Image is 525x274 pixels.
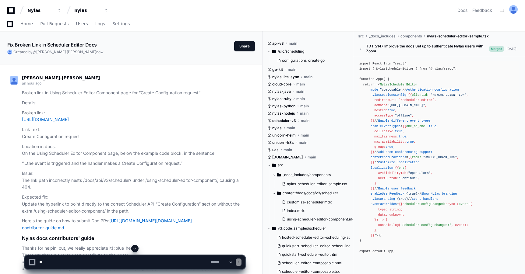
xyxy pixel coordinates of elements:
span: an hour ago [22,81,41,85]
a: Home [20,17,33,31]
span: types [421,119,431,123]
span: Enable [378,119,389,123]
p: Broken link: [22,109,245,123]
span: quickstart-scheduler-editor-scheduling-app.tsx [282,244,365,248]
span: conferenceProviders [371,155,406,159]
span: conferencing [395,150,418,154]
span: {{ , redirectUri: `/scheduler-editor`, domain: , hosted: , accessType: , }} [359,93,468,123]
span: enableEventTypes [371,124,401,128]
div: [DATE] [506,47,516,51]
span: mode [371,88,378,92]
span: true [406,140,414,144]
p: Location in docs: On the Using Scheduler Editor Component page, below the example code block, in ... [22,143,245,157]
span: main [300,104,309,109]
span: // = [359,119,431,128]
span: main [304,75,312,79]
span: nylas-ruby [272,96,291,101]
span: hosted-scheduler-editor-scheduling-app.tsx [282,235,359,240]
span: main [288,67,296,72]
span: event [410,119,419,123]
div: nylas [74,7,100,13]
span: customize-scheduler.mdx [287,200,332,205]
span: main [299,140,307,145]
span: uas [272,147,279,152]
svg: Directory [277,189,281,197]
span: /src/scheduling [278,49,304,54]
span: Settings [112,22,130,26]
span: src [278,163,283,168]
span: _docs_includes [369,34,396,39]
span: src [358,34,364,39]
button: hosted-scheduler-editor-scheduling-app.tsx [275,233,350,242]
svg: Directory [277,171,281,179]
p: Expected fix: Update the hyperlink to point directly to the correct Scheduler API “Create Configu... [22,194,245,214]
h1: Nylas docs contributors' guide [22,234,245,242]
span: go-kit [272,67,283,72]
span: Logs [95,22,105,26]
button: nylas [72,5,111,16]
span: true [399,135,406,138]
svg: Directory [272,48,276,55]
span: {true} [406,192,418,196]
p: Broken link in Using Scheduler Editor Component page for “Create Configuration request”. [22,89,245,96]
span: main [296,96,305,101]
span: "offline" [395,114,412,117]
a: contributor-guide.md [22,225,64,230]
span: import React from "react"; import { NylasSchedulerEditor } from "@nylas/react"; function App() { ... [359,62,459,97]
p: Link text: Create Configuration request [22,126,245,140]
span: main [296,89,304,94]
span: using-scheduler-editor-component.mdx [287,217,357,222]
span: Add [378,150,384,154]
p: Details: [22,99,245,106]
span: scheduler-v3 [272,118,296,123]
span: enableUserFeedback [371,192,404,196]
span: user [391,187,399,190]
button: content/docs/docs/v3/scheduler [272,188,354,198]
div: Nylas [27,7,54,13]
span: configuration [434,88,459,92]
button: src [267,160,349,170]
span: configurations_create.go [282,58,325,63]
a: Logs [95,17,105,31]
span: "composable" [380,88,403,92]
span: different [391,119,408,123]
button: _docs_includes/components [272,170,354,180]
button: nylas-scheduler-editor-sample.tsx [280,180,350,188]
svg: Directory [272,161,276,169]
span: true [387,109,395,112]
span: main [300,111,308,116]
span: "Scheduler config changed:" [401,223,451,227]
span: "[URL][DOMAIN_NAME]" [387,103,425,107]
span: nylas-scheduler-editor-sample.tsx [287,182,347,186]
span: now [96,50,104,54]
span: {true} [397,197,408,201]
button: /src/scheduling [267,47,349,56]
span: true [429,124,436,128]
span: unicorn-helm [272,133,296,138]
span: [DOMAIN_NAME] [272,155,303,160]
span: nylas-python [272,104,295,109]
span: main [296,82,305,87]
span: ); } export default App; [359,234,395,253]
button: index.mdx [280,206,355,215]
span: {{ async ( { type: string; data: unknown; }) => { console.log( , event); }, }} [359,202,472,237]
img: ALV-UjU-Uivu_cc8zlDcn2c9MNEgVYayUocKx0gHV_Yy_SMunaAAd7JZxK5fgww1Mi-cdUJK5q-hvUHnPErhbMG5W0ta4bF9-... [7,50,12,54]
span: // = [359,161,419,169]
span: Merged [489,46,504,52]
span: zoom: [412,155,421,159]
span: nylas-lite-sync [272,75,299,79]
span: Enable [378,187,389,190]
button: using-scheduler-editor-component.mdx [280,215,355,224]
span: api-v3 [272,41,284,46]
span: unicorn-k8s [272,140,294,145]
span: Zoom [386,150,393,154]
span: eventOverrides [371,202,397,206]
span: main [284,147,292,152]
span: true [386,145,393,149]
span: main [301,133,309,138]
span: {{ { availabilityTab: , nextButton: , }, }} [359,166,432,191]
span: nylasSessionsConfig [371,93,406,97]
span: v3_code_samples/scheduler [278,226,326,231]
span: "Continue" [399,176,418,180]
span: nylas-java [272,89,291,94]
